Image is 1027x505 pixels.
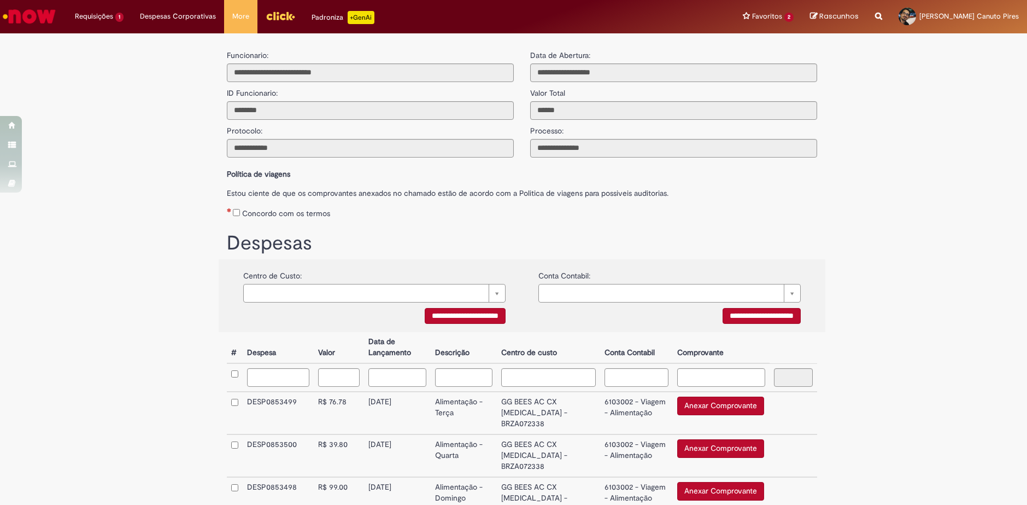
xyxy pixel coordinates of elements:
th: Conta Contabil [600,332,673,363]
td: Alimentação - Terça [431,392,497,434]
p: +GenAi [348,11,374,24]
label: ID Funcionario: [227,82,278,98]
span: Requisições [75,11,113,22]
td: GG BEES AC CX [MEDICAL_DATA] - BRZA072338 [497,392,601,434]
span: 2 [784,13,794,22]
span: Despesas Corporativas [140,11,216,22]
label: Concordo com os termos [242,208,330,219]
span: More [232,11,249,22]
th: Valor [314,332,364,363]
button: Anexar Comprovante [677,482,764,501]
button: Anexar Comprovante [677,439,764,458]
th: Comprovante [673,332,770,363]
label: Centro de Custo: [243,265,302,281]
label: Processo: [530,120,564,136]
h1: Despesas [227,233,817,254]
th: Despesa [243,332,314,363]
td: R$ 76.78 [314,392,364,434]
th: Centro de custo [497,332,601,363]
img: click_logo_yellow_360x200.png [266,8,295,24]
td: [DATE] [364,392,431,434]
span: [PERSON_NAME] Canuto Pires [919,11,1019,21]
label: Protocolo: [227,120,262,136]
td: [DATE] [364,434,431,477]
div: Padroniza [312,11,374,24]
td: 6103002 - Viagem - Alimentação [600,434,673,477]
img: ServiceNow [1,5,57,27]
td: DESP0853499 [243,392,314,434]
td: Anexar Comprovante [673,392,770,434]
th: # [227,332,243,363]
a: Rascunhos [810,11,859,22]
td: 6103002 - Viagem - Alimentação [600,392,673,434]
td: Anexar Comprovante [673,434,770,477]
td: GG BEES AC CX [MEDICAL_DATA] - BRZA072338 [497,434,601,477]
span: Favoritos [752,11,782,22]
td: R$ 39.80 [314,434,364,477]
label: Conta Contabil: [538,265,590,281]
td: Alimentação - Quarta [431,434,497,477]
span: 1 [115,13,124,22]
a: Limpar campo {0} [243,284,506,303]
label: Valor Total [530,82,565,98]
label: Data de Abertura: [530,50,590,61]
label: Estou ciente de que os comprovantes anexados no chamado estão de acordo com a Politica de viagens... [227,182,817,199]
button: Anexar Comprovante [677,397,764,415]
td: DESP0853500 [243,434,314,477]
span: Rascunhos [819,11,859,21]
th: Descrição [431,332,497,363]
label: Funcionario: [227,50,268,61]
th: Data de Lançamento [364,332,431,363]
a: Limpar campo {0} [538,284,801,303]
b: Política de viagens [227,169,290,179]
